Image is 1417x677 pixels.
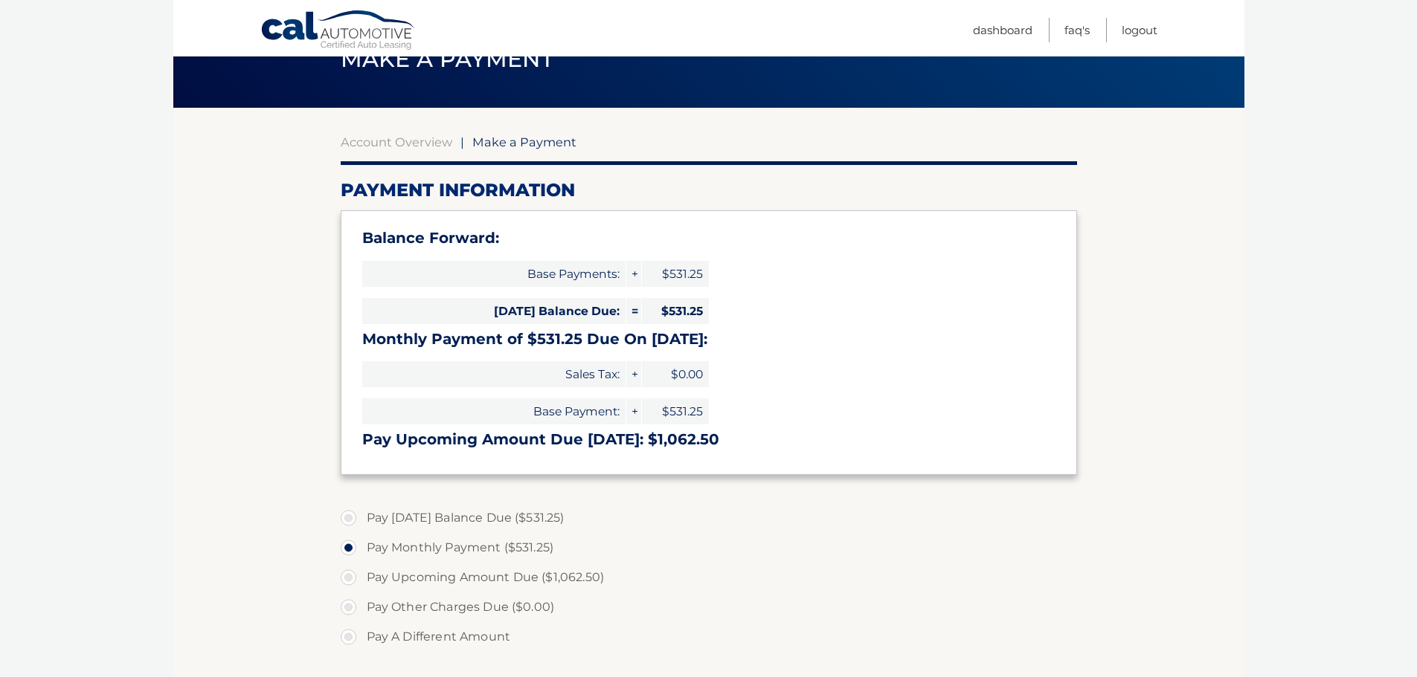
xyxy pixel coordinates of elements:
[362,430,1055,449] h3: Pay Upcoming Amount Due [DATE]: $1,062.50
[1122,18,1157,42] a: Logout
[341,503,1077,533] label: Pay [DATE] Balance Due ($531.25)
[642,361,709,387] span: $0.00
[1064,18,1090,42] a: FAQ's
[362,398,626,424] span: Base Payment:
[642,298,709,324] span: $531.25
[362,229,1055,247] h3: Balance Forward:
[341,135,452,149] a: Account Overview
[362,298,626,324] span: [DATE] Balance Due:
[341,563,1077,592] label: Pay Upcoming Amount Due ($1,062.50)
[341,592,1077,622] label: Pay Other Charges Due ($0.00)
[472,135,576,149] span: Make a Payment
[626,361,641,387] span: +
[626,298,641,324] span: =
[626,398,641,424] span: +
[362,330,1055,349] h3: Monthly Payment of $531.25 Due On [DATE]:
[260,10,417,53] a: Cal Automotive
[973,18,1032,42] a: Dashboard
[642,261,709,287] span: $531.25
[341,533,1077,563] label: Pay Monthly Payment ($531.25)
[642,398,709,424] span: $531.25
[341,622,1077,652] label: Pay A Different Amount
[341,179,1077,201] h2: Payment Information
[341,45,554,73] span: Make a Payment
[460,135,464,149] span: |
[626,261,641,287] span: +
[362,261,626,287] span: Base Payments:
[362,361,626,387] span: Sales Tax:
